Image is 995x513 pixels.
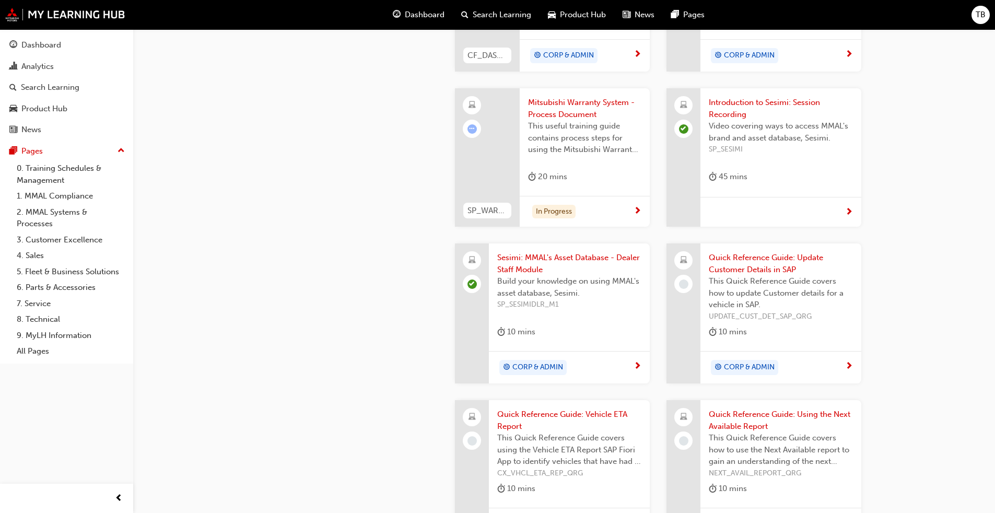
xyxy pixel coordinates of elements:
[384,4,453,26] a: guage-iconDashboard
[709,252,853,275] span: Quick Reference Guide: Update Customer Details in SAP
[469,99,476,112] span: learningResourceType_ELEARNING-icon
[709,325,747,339] div: 10 mins
[543,50,594,62] span: CORP & ADMIN
[528,97,641,120] span: Mitsubishi Warranty System - Process Document
[528,120,641,156] span: This useful training guide contains process steps for using the Mitsubishi Warranty System.
[467,436,477,446] span: learningRecordVerb_NONE-icon
[461,8,469,21] span: search-icon
[548,8,556,21] span: car-icon
[623,8,630,21] span: news-icon
[118,144,125,158] span: up-icon
[709,170,747,183] div: 45 mins
[13,204,129,232] a: 2. MMAL Systems & Processes
[614,4,663,26] a: news-iconNews
[13,248,129,264] a: 4. Sales
[497,252,641,275] span: Sesimi: MMAL's Asset Database - Dealer Staff Module
[453,4,540,26] a: search-iconSearch Learning
[845,362,853,371] span: next-icon
[679,436,688,446] span: learningRecordVerb_NONE-icon
[709,468,853,480] span: NEXT_AVAIL_REPORT_QRG
[666,88,861,227] a: Introduction to Sesimi: Session RecordingVideo covering ways to access MMAL's brand and asset dat...
[469,254,476,267] span: laptop-icon
[13,311,129,328] a: 8. Technical
[455,88,650,227] a: SP_WARRANTY_AR1Mitsubishi Warranty System - Process DocumentThis useful training guide contains p...
[709,325,717,339] span: duration-icon
[9,125,17,135] span: news-icon
[455,243,650,383] a: Sesimi: MMAL's Asset Database - Dealer Staff ModuleBuild your knowledge on using MMAL's asset dat...
[497,299,641,311] span: SP_SESIMIDLR_M1
[9,62,17,72] span: chart-icon
[715,361,722,375] span: target-icon
[13,188,129,204] a: 1. MMAL Compliance
[709,409,853,432] span: Quick Reference Guide: Using the Next Available Report
[4,57,129,76] a: Analytics
[497,409,641,432] span: Quick Reference Guide: Vehicle ETA Report
[709,482,747,495] div: 10 mins
[709,432,853,468] span: This Quick Reference Guide covers how to use the Next Available report to gain an understanding o...
[683,9,705,21] span: Pages
[497,482,505,495] span: duration-icon
[534,49,541,63] span: target-icon
[497,325,505,339] span: duration-icon
[473,9,531,21] span: Search Learning
[9,41,17,50] span: guage-icon
[709,170,717,183] span: duration-icon
[13,279,129,296] a: 6. Parts & Accessories
[680,99,687,112] span: laptop-icon
[13,328,129,344] a: 9. MyLH Information
[405,9,444,21] span: Dashboard
[845,50,853,60] span: next-icon
[715,49,722,63] span: target-icon
[393,8,401,21] span: guage-icon
[4,99,129,119] a: Product Hub
[497,468,641,480] span: CX_VHCL_ETA_REP_QRG
[497,432,641,468] span: This Quick Reference Guide covers using the Vehicle ETA Report SAP Fiori App to identify vehicles...
[21,61,54,73] div: Analytics
[115,492,123,505] span: prev-icon
[532,205,576,219] div: In Progress
[503,361,510,375] span: target-icon
[467,50,507,62] span: CF_DASERVICE_M2
[671,8,679,21] span: pages-icon
[680,411,687,424] span: laptop-icon
[21,39,61,51] div: Dashboard
[4,33,129,142] button: DashboardAnalyticsSearch LearningProduct HubNews
[709,97,853,120] span: Introduction to Sesimi: Session Recording
[5,8,125,21] img: mmal
[634,362,641,371] span: next-icon
[21,145,43,157] div: Pages
[724,362,775,374] span: CORP & ADMIN
[13,343,129,359] a: All Pages
[21,124,41,136] div: News
[679,279,688,289] span: learningRecordVerb_NONE-icon
[976,9,986,21] span: TB
[21,81,79,94] div: Search Learning
[635,9,654,21] span: News
[4,120,129,139] a: News
[4,78,129,97] a: Search Learning
[467,279,477,289] span: learningRecordVerb_COMPLETE-icon
[497,325,535,339] div: 10 mins
[13,296,129,312] a: 7. Service
[971,6,990,24] button: TB
[634,50,641,60] span: next-icon
[724,50,775,62] span: CORP & ADMIN
[13,232,129,248] a: 3. Customer Excellence
[528,170,536,183] span: duration-icon
[13,160,129,188] a: 0. Training Schedules & Management
[845,208,853,217] span: next-icon
[528,170,567,183] div: 20 mins
[512,362,563,374] span: CORP & ADMIN
[4,36,129,55] a: Dashboard
[469,411,476,424] span: laptop-icon
[709,120,853,144] span: Video covering ways to access MMAL's brand and asset database, Sesimi.
[709,311,853,323] span: UPDATE_CUST_DET_SAP_QRG
[9,83,17,92] span: search-icon
[679,124,688,134] span: learningRecordVerb_COMPLETE-icon
[13,264,129,280] a: 5. Fleet & Business Solutions
[709,482,717,495] span: duration-icon
[663,4,713,26] a: pages-iconPages
[21,103,67,115] div: Product Hub
[467,205,507,217] span: SP_WARRANTY_AR1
